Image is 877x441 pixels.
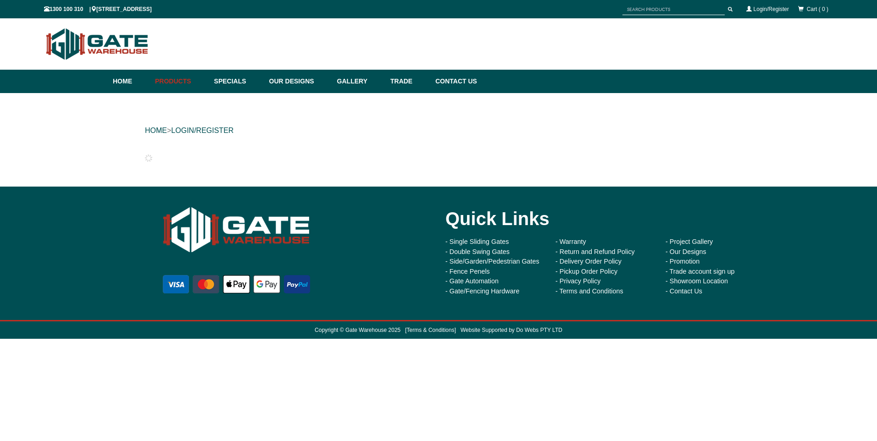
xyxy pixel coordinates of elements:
img: Gate Warehouse [161,200,312,259]
a: LOGIN/REGISTER [171,127,233,134]
img: Gate Warehouse [44,23,151,65]
a: - Privacy Policy [555,277,600,285]
div: > [145,116,732,145]
a: Website Supported by Do Webs PTY LTD [461,327,562,333]
a: - Showroom Location [666,277,728,285]
a: - Double Swing Gates [445,248,510,255]
a: Our Designs [265,70,333,93]
a: Products [150,70,210,93]
a: HOME [145,127,167,134]
span: Cart ( 0 ) [807,6,828,12]
a: - Terms and Conditions [555,287,623,295]
a: Home [113,70,150,93]
div: Quick Links [445,200,762,237]
a: - Contact Us [666,287,702,295]
a: - Warranty [555,238,586,245]
a: - Single Sliding Gates [445,238,509,245]
a: Trade [386,70,431,93]
a: - Promotion [666,258,699,265]
a: Gallery [333,70,386,93]
a: - Gate Automation [445,277,499,285]
a: - Side/Garden/Pedestrian Gates [445,258,539,265]
img: payment options [161,273,312,295]
a: - Return and Refund Policy [555,248,635,255]
a: - Pickup Order Policy [555,268,617,275]
input: SEARCH PRODUCTS [622,4,725,15]
a: Terms & Conditions [407,327,455,333]
a: - Fence Penels [445,268,490,275]
a: - Trade account sign up [666,268,734,275]
span: [ ] [400,327,456,333]
a: Login/Register [754,6,789,12]
a: Contact Us [431,70,477,93]
a: - Our Designs [666,248,706,255]
a: Specials [210,70,265,93]
a: - Gate/Fencing Hardware [445,287,520,295]
a: - Project Gallery [666,238,713,245]
a: - Delivery Order Policy [555,258,622,265]
span: 1300 100 310 | [STREET_ADDRESS] [44,6,152,12]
